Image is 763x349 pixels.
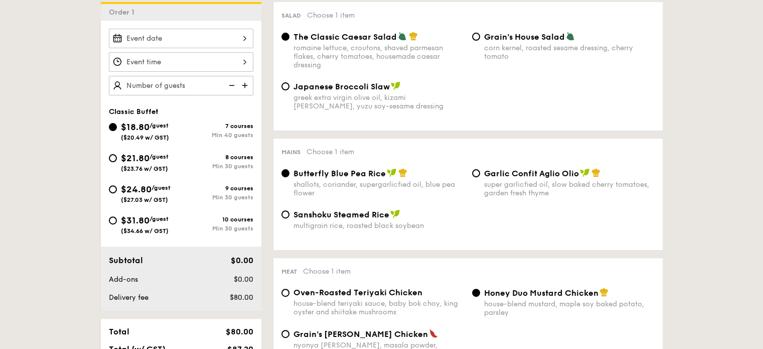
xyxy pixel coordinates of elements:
span: Classic Buffet [109,107,159,116]
span: Salad [281,12,301,19]
span: Choose 1 item [307,11,355,20]
span: ($20.49 w/ GST) [121,134,169,141]
span: Order 1 [109,8,138,17]
div: house-blend teriyaki sauce, baby bok choy, king oyster and shiitake mushrooms [293,299,464,316]
div: 10 courses [181,216,253,223]
span: Delivery fee [109,293,148,302]
span: $80.00 [225,327,253,336]
input: Sanshoku Steamed Ricemultigrain rice, roasted black soybean [281,210,289,218]
span: Choose 1 item [307,148,354,156]
span: $21.80 [121,153,149,164]
div: multigrain rice, roasted black soybean [293,221,464,230]
div: Min 30 guests [181,163,253,170]
input: Event date [109,29,253,48]
img: icon-chef-hat.a58ddaea.svg [591,168,600,177]
span: ($34.66 w/ GST) [121,227,169,235]
div: romaine lettuce, croutons, shaved parmesan flakes, cherry tomatoes, housemade caesar dressing [293,44,464,69]
span: $18.80 [121,122,149,133]
img: icon-vegetarian.fe4039eb.svg [566,32,575,41]
span: Oven-Roasted Teriyaki Chicken [293,288,422,297]
img: icon-vegan.f8ff3823.svg [387,168,397,177]
img: icon-chef-hat.a58ddaea.svg [409,32,418,41]
span: ($27.03 w/ GST) [121,196,168,203]
span: Subtotal [109,256,143,265]
img: icon-chef-hat.a58ddaea.svg [599,288,608,297]
div: shallots, coriander, supergarlicfied oil, blue pea flower [293,180,464,197]
div: house-blend mustard, maple soy baked potato, parsley [484,300,655,317]
input: $24.80/guest($27.03 w/ GST)9 coursesMin 30 guests [109,185,117,193]
span: /guest [149,215,169,222]
span: Japanese Broccoli Slaw [293,82,390,91]
input: $31.80/guest($34.66 w/ GST)10 coursesMin 30 guests [109,216,117,224]
div: Min 30 guests [181,225,253,232]
img: icon-vegan.f8ff3823.svg [391,81,401,90]
span: Meat [281,268,297,275]
input: Event time [109,52,253,72]
span: Choose 1 item [303,267,351,276]
span: $0.00 [230,256,253,265]
img: icon-add.58712e84.svg [238,76,253,95]
span: Honey Duo Mustard Chicken [484,288,598,298]
input: Grain's [PERSON_NAME] Chickennyonya [PERSON_NAME], masala powder, lemongrass [281,330,289,338]
img: icon-vegan.f8ff3823.svg [580,168,590,177]
span: /guest [149,153,169,160]
img: icon-chef-hat.a58ddaea.svg [398,168,407,177]
input: Oven-Roasted Teriyaki Chickenhouse-blend teriyaki sauce, baby bok choy, king oyster and shiitake ... [281,289,289,297]
div: corn kernel, roasted sesame dressing, cherry tomato [484,44,655,61]
span: Grain's House Salad [484,32,565,42]
input: Grain's House Saladcorn kernel, roasted sesame dressing, cherry tomato [472,33,480,41]
span: Add-ons [109,275,138,284]
span: /guest [149,122,169,129]
span: The Classic Caesar Salad [293,32,397,42]
div: 8 courses [181,154,253,161]
div: Min 40 guests [181,132,253,139]
span: Butterfly Blue Pea Rice [293,169,386,178]
span: ($23.76 w/ GST) [121,165,168,172]
input: $21.80/guest($23.76 w/ GST)8 coursesMin 30 guests [109,154,117,162]
img: icon-reduce.1d2dbef1.svg [223,76,238,95]
span: Garlic Confit Aglio Olio [484,169,579,178]
input: The Classic Caesar Saladromaine lettuce, croutons, shaved parmesan flakes, cherry tomatoes, house... [281,33,289,41]
div: 9 courses [181,185,253,192]
span: $31.80 [121,215,149,226]
div: 7 courses [181,123,253,130]
span: Mains [281,149,300,156]
input: Honey Duo Mustard Chickenhouse-blend mustard, maple soy baked potato, parsley [472,289,480,297]
input: $18.80/guest($20.49 w/ GST)7 coursesMin 40 guests [109,123,117,131]
span: $0.00 [233,275,253,284]
img: icon-vegan.f8ff3823.svg [390,209,400,218]
span: /guest [151,184,171,191]
span: $24.80 [121,184,151,195]
div: Min 30 guests [181,194,253,201]
input: Number of guests [109,76,253,95]
span: Grain's [PERSON_NAME] Chicken [293,329,428,339]
input: Japanese Broccoli Slawgreek extra virgin olive oil, kizami [PERSON_NAME], yuzu soy-sesame dressing [281,82,289,90]
div: greek extra virgin olive oil, kizami [PERSON_NAME], yuzu soy-sesame dressing [293,93,464,110]
img: icon-vegetarian.fe4039eb.svg [398,32,407,41]
div: super garlicfied oil, slow baked cherry tomatoes, garden fresh thyme [484,180,655,197]
span: Total [109,327,129,336]
input: Butterfly Blue Pea Riceshallots, coriander, supergarlicfied oil, blue pea flower [281,169,289,177]
span: $80.00 [229,293,253,302]
img: icon-spicy.37a8142b.svg [429,329,438,338]
span: Sanshoku Steamed Rice [293,210,389,219]
input: Garlic Confit Aglio Oliosuper garlicfied oil, slow baked cherry tomatoes, garden fresh thyme [472,169,480,177]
